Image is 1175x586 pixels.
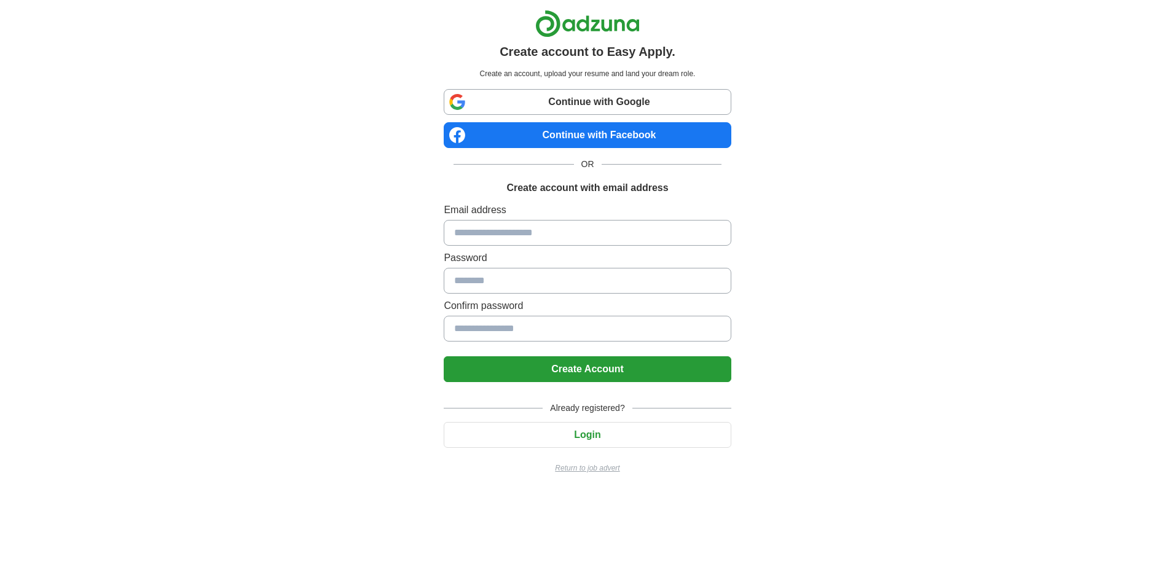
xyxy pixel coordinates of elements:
[444,463,731,474] a: Return to job advert
[444,299,731,313] label: Confirm password
[444,429,731,440] a: Login
[500,42,675,61] h1: Create account to Easy Apply.
[535,10,640,37] img: Adzuna logo
[543,402,632,415] span: Already registered?
[574,158,602,171] span: OR
[506,181,668,195] h1: Create account with email address
[444,122,731,148] a: Continue with Facebook
[444,422,731,448] button: Login
[444,203,731,217] label: Email address
[444,356,731,382] button: Create Account
[444,89,731,115] a: Continue with Google
[444,251,731,265] label: Password
[446,68,728,79] p: Create an account, upload your resume and land your dream role.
